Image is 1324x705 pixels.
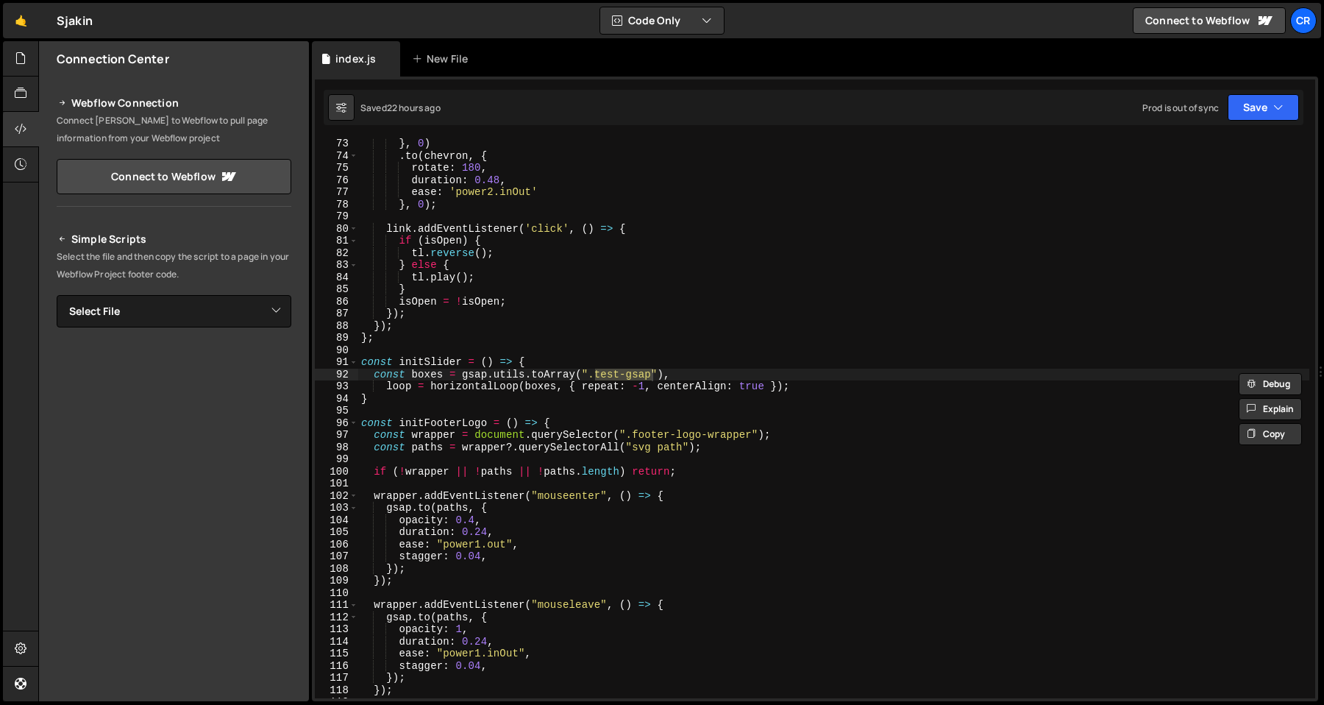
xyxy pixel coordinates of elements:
[1239,423,1302,445] button: Copy
[315,636,358,648] div: 114
[57,112,291,147] p: Connect [PERSON_NAME] to Webflow to pull page information from your Webflow project
[315,648,358,660] div: 115
[315,380,358,393] div: 93
[1239,398,1302,420] button: Explain
[315,199,358,211] div: 78
[57,159,291,194] a: Connect to Webflow
[315,393,358,405] div: 94
[315,344,358,357] div: 90
[315,162,358,174] div: 75
[315,356,358,369] div: 91
[315,684,358,697] div: 118
[315,587,358,600] div: 110
[315,186,358,199] div: 77
[315,599,358,612] div: 111
[315,320,358,333] div: 88
[315,283,358,296] div: 85
[315,369,358,381] div: 92
[315,150,358,163] div: 74
[57,494,293,626] iframe: YouTube video player
[412,52,474,66] div: New File
[57,352,293,484] iframe: YouTube video player
[315,502,358,514] div: 103
[315,138,358,150] div: 73
[1142,102,1219,114] div: Prod is out of sync
[315,417,358,430] div: 96
[1228,94,1299,121] button: Save
[57,12,93,29] div: Sjakin
[315,550,358,563] div: 107
[387,102,441,114] div: 22 hours ago
[57,51,169,67] h2: Connection Center
[1133,7,1286,34] a: Connect to Webflow
[315,612,358,624] div: 112
[57,94,291,112] h2: Webflow Connection
[315,247,358,260] div: 82
[315,308,358,320] div: 87
[315,453,358,466] div: 99
[315,405,358,417] div: 95
[315,672,358,684] div: 117
[315,575,358,587] div: 109
[315,478,358,490] div: 101
[315,539,358,551] div: 106
[1239,373,1302,395] button: Debug
[315,563,358,575] div: 108
[3,3,39,38] a: 🤙
[315,514,358,527] div: 104
[315,526,358,539] div: 105
[315,429,358,442] div: 97
[315,442,358,454] div: 98
[57,248,291,283] p: Select the file and then copy the script to a page in your Webflow Project footer code.
[315,235,358,247] div: 81
[315,296,358,308] div: 86
[315,466,358,478] div: 100
[335,52,376,66] div: index.js
[315,623,358,636] div: 113
[315,490,358,503] div: 102
[360,102,441,114] div: Saved
[315,660,358,673] div: 116
[315,272,358,284] div: 84
[1290,7,1317,34] a: CR
[315,259,358,272] div: 83
[57,230,291,248] h2: Simple Scripts
[600,7,724,34] button: Code Only
[315,223,358,235] div: 80
[315,332,358,344] div: 89
[315,174,358,187] div: 76
[315,210,358,223] div: 79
